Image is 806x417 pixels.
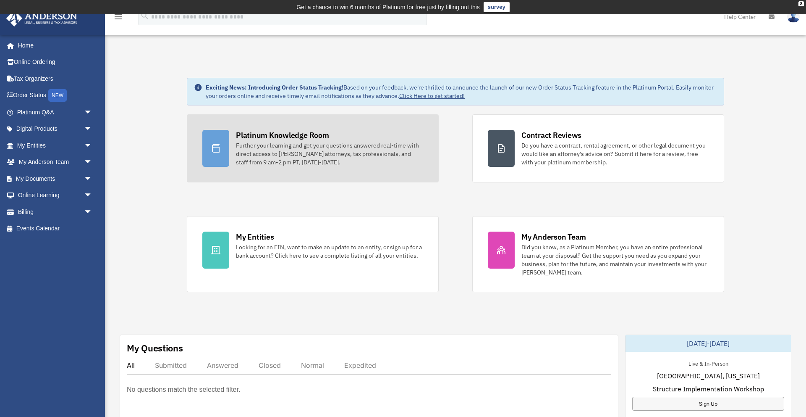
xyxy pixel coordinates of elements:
[236,232,274,242] div: My Entities
[521,232,586,242] div: My Anderson Team
[84,187,101,204] span: arrow_drop_down
[472,216,724,292] a: My Anderson Team Did you know, as a Platinum Member, you have an entire professional team at your...
[84,203,101,221] span: arrow_drop_down
[207,361,238,369] div: Answered
[113,15,123,22] a: menu
[632,397,784,411] a: Sign Up
[140,11,149,21] i: search
[798,1,804,6] div: close
[236,243,423,260] div: Looking for an EIN, want to make an update to an entity, or sign up for a bank account? Click her...
[127,361,135,369] div: All
[6,187,105,204] a: Online Learningarrow_drop_down
[399,92,465,100] a: Click Here to get started!
[127,384,240,396] p: No questions match the selected filter.
[521,130,581,140] div: Contract Reviews
[187,114,439,182] a: Platinum Knowledge Room Further your learning and get your questions answered real-time with dire...
[84,154,101,171] span: arrow_drop_down
[6,70,105,87] a: Tax Organizers
[344,361,376,369] div: Expedited
[301,361,324,369] div: Normal
[206,83,717,100] div: Based on your feedback, we're thrilled to announce the launch of our new Order Status Tracking fe...
[206,84,343,91] strong: Exciting News: Introducing Order Status Tracking!
[472,114,724,182] a: Contract Reviews Do you have a contract, rental agreement, or other legal document you would like...
[236,130,329,140] div: Platinum Knowledge Room
[6,54,105,71] a: Online Ordering
[4,10,80,26] img: Anderson Advisors Platinum Portal
[6,104,105,121] a: Platinum Q&Aarrow_drop_down
[787,11,800,23] img: User Pic
[127,342,183,354] div: My Questions
[6,170,105,187] a: My Documentsarrow_drop_down
[48,89,67,102] div: NEW
[625,335,791,352] div: [DATE]-[DATE]
[682,359,735,367] div: Live & In-Person
[657,371,760,381] span: [GEOGRAPHIC_DATA], [US_STATE]
[84,137,101,154] span: arrow_drop_down
[653,384,764,394] span: Structure Implementation Workshop
[259,361,281,369] div: Closed
[155,361,187,369] div: Submitted
[6,121,105,137] a: Digital Productsarrow_drop_down
[84,170,101,187] span: arrow_drop_down
[6,137,105,154] a: My Entitiesarrow_drop_down
[84,104,101,121] span: arrow_drop_down
[6,203,105,220] a: Billingarrow_drop_down
[296,2,480,12] div: Get a chance to win 6 months of Platinum for free just by filling out this
[84,121,101,138] span: arrow_drop_down
[521,141,709,166] div: Do you have a contract, rental agreement, or other legal document you would like an attorney's ad...
[6,37,101,54] a: Home
[236,141,423,166] div: Further your learning and get your questions answered real-time with direct access to [PERSON_NAM...
[484,2,510,12] a: survey
[6,220,105,237] a: Events Calendar
[187,216,439,292] a: My Entities Looking for an EIN, want to make an update to an entity, or sign up for a bank accoun...
[113,12,123,22] i: menu
[6,87,105,104] a: Order StatusNEW
[6,154,105,171] a: My Anderson Teamarrow_drop_down
[521,243,709,277] div: Did you know, as a Platinum Member, you have an entire professional team at your disposal? Get th...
